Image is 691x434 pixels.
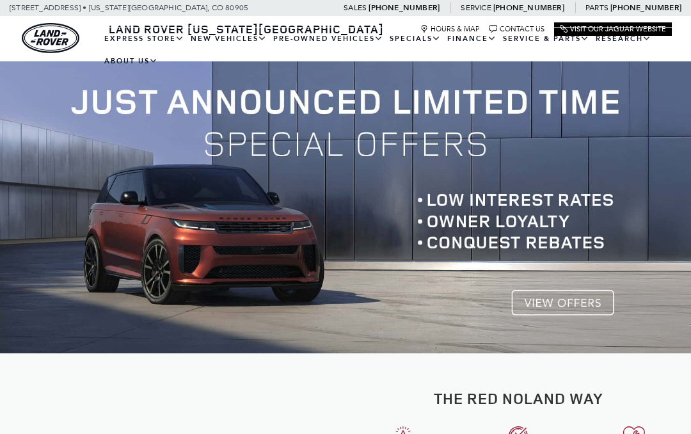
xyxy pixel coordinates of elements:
a: [PHONE_NUMBER] [493,3,564,13]
a: Hours & Map [420,25,480,33]
a: [PHONE_NUMBER] [369,3,440,13]
a: [PHONE_NUMBER] [610,3,681,13]
a: Contact Us [489,25,544,33]
span: Land Rover [US_STATE][GEOGRAPHIC_DATA] [109,21,384,36]
span: Sales [344,3,367,12]
a: Visit Our Jaguar Website [560,25,666,33]
span: Service [461,3,491,12]
h2: The Red Noland Way [355,390,681,406]
a: About Us [101,50,161,72]
span: Parts [585,3,608,12]
nav: Main Navigation [101,28,672,72]
a: Land Rover [US_STATE][GEOGRAPHIC_DATA] [101,21,392,36]
a: Research [592,28,655,50]
a: Service & Parts [500,28,592,50]
a: New Vehicles [187,28,270,50]
a: [STREET_ADDRESS] • [US_STATE][GEOGRAPHIC_DATA], CO 80905 [10,3,248,12]
a: Finance [444,28,500,50]
a: land-rover [22,23,79,53]
a: Pre-Owned Vehicles [270,28,386,50]
a: Specials [386,28,444,50]
a: EXPRESS STORE [101,28,187,50]
img: Land Rover [22,23,79,53]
